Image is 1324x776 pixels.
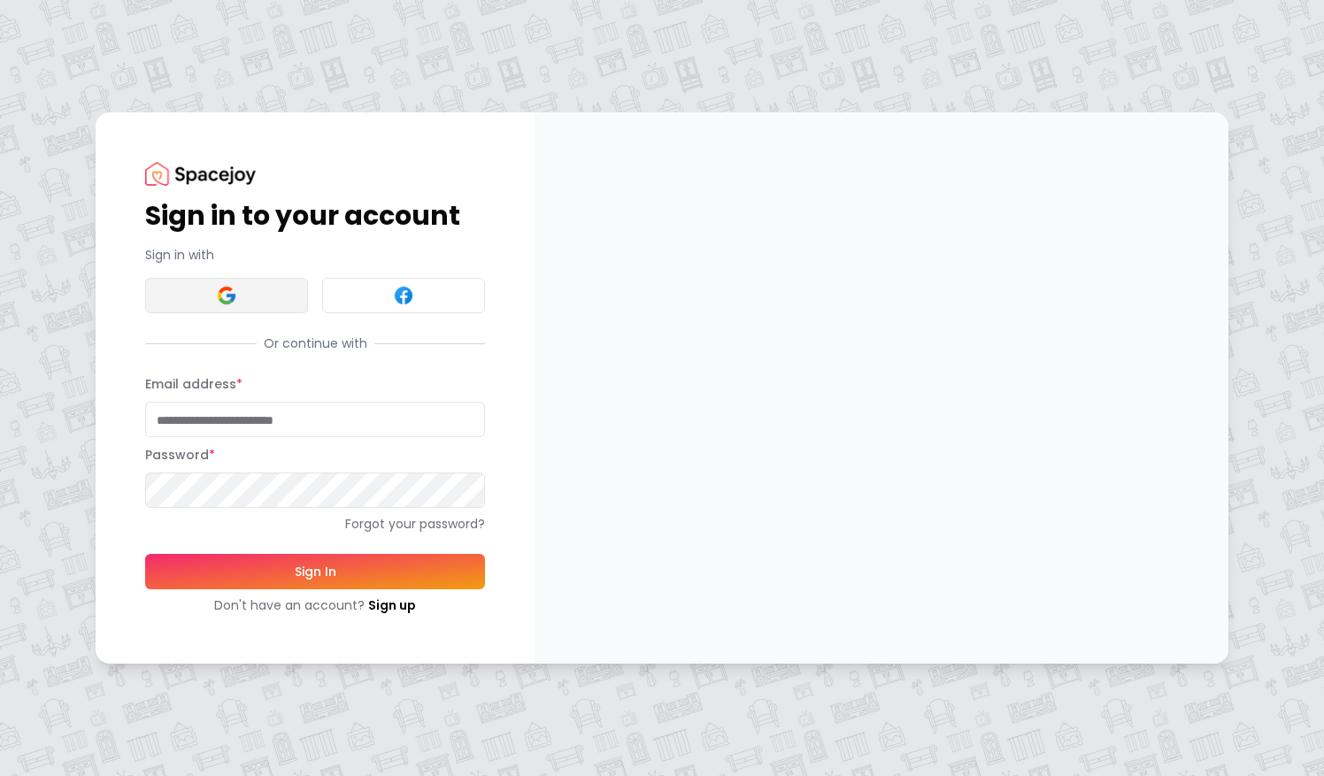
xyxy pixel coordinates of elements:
img: banner [535,112,1228,664]
p: Sign in with [145,246,485,264]
h1: Sign in to your account [145,200,485,232]
a: Forgot your password? [145,515,485,533]
a: Sign up [368,596,416,614]
label: Password [145,446,215,464]
span: Or continue with [257,334,374,352]
img: Spacejoy Logo [145,162,256,186]
label: Email address [145,375,242,393]
div: Don't have an account? [145,596,485,614]
button: Sign In [145,554,485,589]
img: Google signin [216,285,237,306]
img: Facebook signin [393,285,414,306]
